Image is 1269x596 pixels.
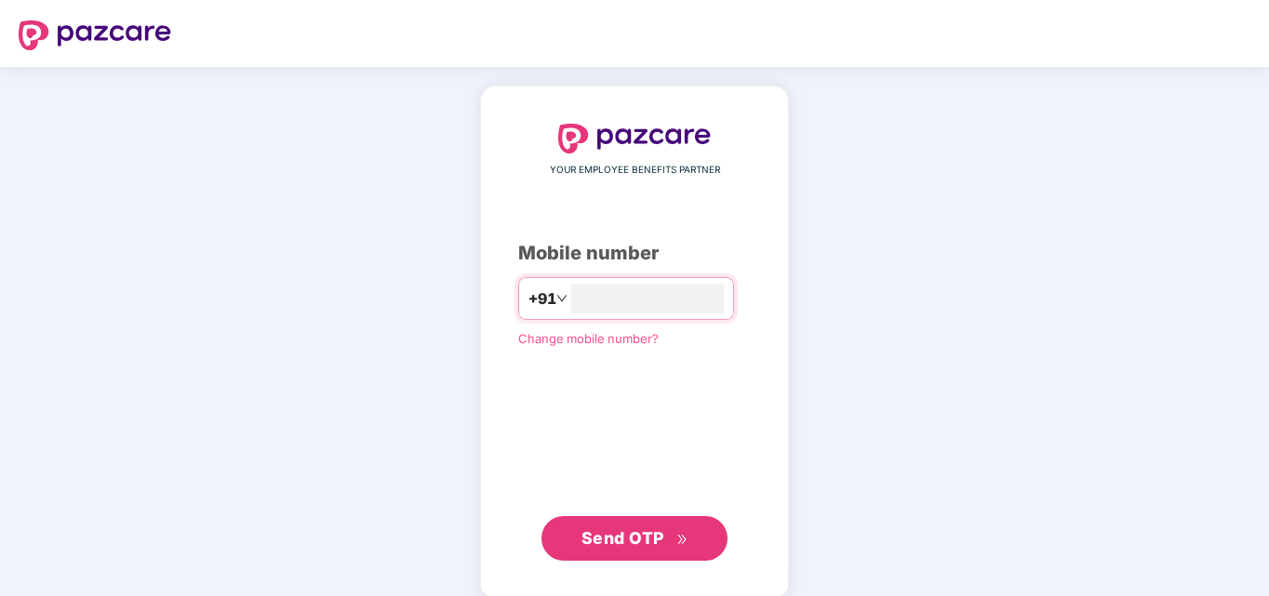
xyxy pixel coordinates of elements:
[676,534,688,546] span: double-right
[528,287,556,311] span: +91
[518,331,659,346] a: Change mobile number?
[581,528,664,548] span: Send OTP
[550,163,720,178] span: YOUR EMPLOYEE BENEFITS PARTNER
[558,124,711,153] img: logo
[556,293,568,304] span: down
[19,20,171,50] img: logo
[541,516,728,561] button: Send OTPdouble-right
[518,239,751,268] div: Mobile number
